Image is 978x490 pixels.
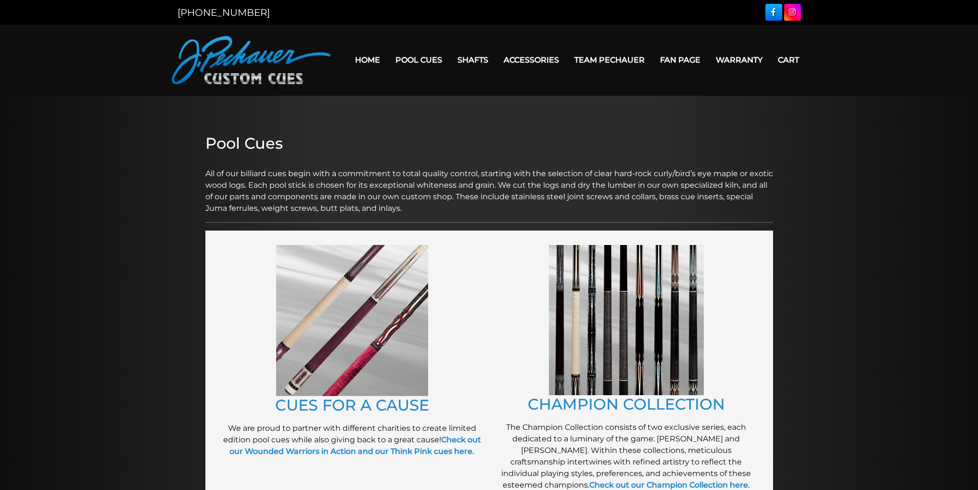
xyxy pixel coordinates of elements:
[496,48,567,72] a: Accessories
[275,396,429,414] a: CUES FOR A CAUSE
[347,48,388,72] a: Home
[708,48,770,72] a: Warranty
[172,36,330,84] img: Pechauer Custom Cues
[229,435,481,456] a: Check out our Wounded Warriors in Action and our Think Pink cues here.
[205,156,773,214] p: All of our billiard cues begin with a commitment to total quality control, starting with the sele...
[205,134,773,153] h2: Pool Cues
[220,423,484,457] p: We are proud to partner with different charities to create limited edition pool cues while also g...
[388,48,450,72] a: Pool Cues
[770,48,807,72] a: Cart
[528,395,725,413] a: CHAMPION COLLECTION
[589,480,748,490] a: Check out our Champion Collection here
[567,48,652,72] a: Team Pechauer
[178,7,270,18] a: [PHONE_NUMBER]
[450,48,496,72] a: Shafts
[652,48,708,72] a: Fan Page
